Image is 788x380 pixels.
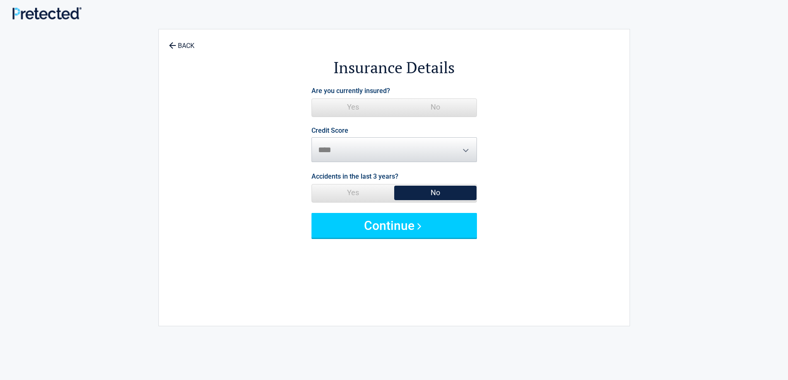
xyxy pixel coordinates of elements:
label: Are you currently insured? [311,85,390,96]
h2: Insurance Details [204,57,584,78]
a: BACK [167,35,196,49]
span: No [394,99,477,115]
label: Accidents in the last 3 years? [311,171,398,182]
span: Yes [312,184,394,201]
label: Credit Score [311,127,348,134]
span: Yes [312,99,394,115]
button: Continue [311,213,477,238]
img: Main Logo [12,7,81,19]
span: No [394,184,477,201]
